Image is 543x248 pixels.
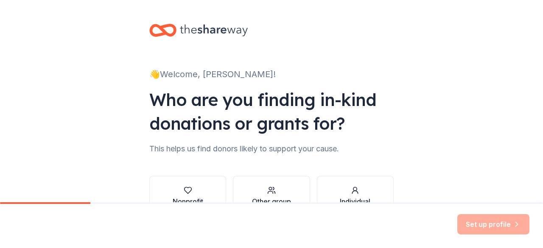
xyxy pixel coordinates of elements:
[149,67,394,81] div: 👋 Welcome, [PERSON_NAME]!
[252,196,291,206] div: Other group
[149,142,394,156] div: This helps us find donors likely to support your cause.
[173,196,203,206] div: Nonprofit
[149,176,226,217] button: Nonprofit
[317,176,394,217] button: Individual
[149,88,394,135] div: Who are you finding in-kind donations or grants for?
[233,176,310,217] button: Other group
[340,196,370,206] div: Individual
